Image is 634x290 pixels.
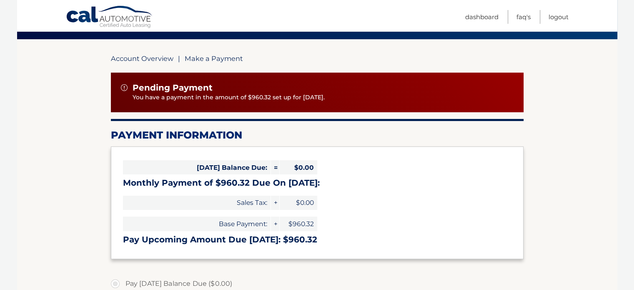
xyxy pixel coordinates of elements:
span: + [271,217,279,231]
p: You have a payment in the amount of $960.32 set up for [DATE]. [133,93,514,102]
span: + [271,196,279,210]
a: Logout [549,10,569,24]
a: FAQ's [516,10,531,24]
span: | [178,54,180,63]
img: alert-white.svg [121,84,128,91]
a: Dashboard [465,10,499,24]
span: Base Payment: [123,217,271,231]
span: $0.00 [280,160,317,175]
span: Pending Payment [133,83,213,93]
h3: Monthly Payment of $960.32 Due On [DATE]: [123,178,511,188]
span: Make a Payment [185,54,243,63]
span: Sales Tax: [123,196,271,210]
a: Cal Automotive [66,5,153,30]
h2: Payment Information [111,129,524,141]
span: $0.00 [280,196,317,210]
span: $960.32 [280,217,317,231]
span: = [271,160,279,175]
span: [DATE] Balance Due: [123,160,271,175]
a: Account Overview [111,54,173,63]
h3: Pay Upcoming Amount Due [DATE]: $960.32 [123,235,511,245]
